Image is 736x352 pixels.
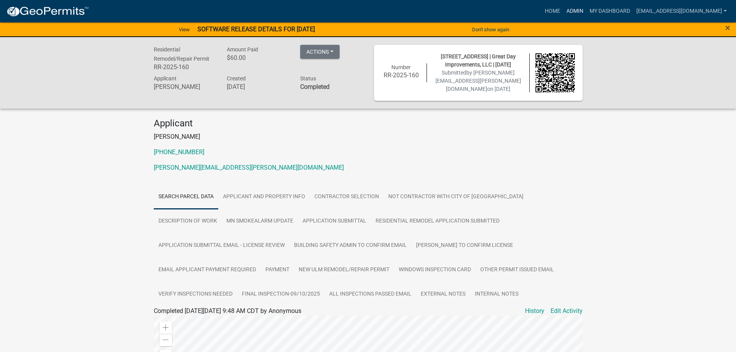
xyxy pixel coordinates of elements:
a: History [525,306,544,316]
a: Admin [563,4,586,19]
a: [EMAIL_ADDRESS][DOMAIN_NAME] [633,4,730,19]
a: All Inspections passed Email [325,282,416,307]
span: by [PERSON_NAME][EMAIL_ADDRESS][PERSON_NAME][DOMAIN_NAME] [435,70,521,92]
strong: Completed [300,83,330,90]
a: Application Submittal [298,209,371,234]
a: Final Inspection-09/10/2025 [237,282,325,307]
button: Actions [300,45,340,59]
a: Email Applicant Payment Required [154,258,261,282]
span: Residential Remodel/Repair Permit [154,46,209,62]
a: External Notes [416,282,470,307]
span: Created [227,75,246,82]
span: Status [300,75,316,82]
button: Don't show again [469,23,512,36]
a: Payment [261,258,294,282]
a: Other Permit Issued Email [476,258,559,282]
a: Search Parcel Data [154,185,218,209]
a: Windows Inspection Card [394,258,476,282]
button: Close [725,23,730,32]
a: MN SmokeAlarm Update [222,209,298,234]
a: Not Contractor With City of [GEOGRAPHIC_DATA] [384,185,528,209]
a: Contractor Selection [310,185,384,209]
a: Residential Remodel Application Submitted [371,209,504,234]
a: New Ulm Remodel/Repair Permit [294,258,394,282]
span: Applicant [154,75,177,82]
span: Completed [DATE][DATE] 9:48 AM CDT by Anonymous [154,307,301,315]
a: Application Submittal Email - License Review [154,233,289,258]
a: Applicant and Property Info [218,185,310,209]
a: View [176,23,193,36]
a: Internal Notes [470,282,523,307]
div: Zoom out [160,334,172,346]
a: Home [542,4,563,19]
span: Submitted on [DATE] [435,70,521,92]
a: Edit Activity [551,306,583,316]
span: [STREET_ADDRESS] | Great Day Improvements, LLC | [DATE] [441,53,516,68]
h6: $60.00 [227,54,289,61]
a: [PHONE_NUMBER] [154,148,204,156]
img: QR code [535,53,575,93]
h6: RR-2025-160 [154,63,216,71]
h6: [PERSON_NAME] [154,83,216,90]
h6: RR-2025-160 [382,71,421,79]
a: Building Safety Admin to Confirm Email [289,233,411,258]
span: × [725,22,730,33]
span: Number [391,64,411,70]
p: [PERSON_NAME] [154,132,583,141]
h6: [DATE] [227,83,289,90]
a: Description of Work [154,209,222,234]
a: [PERSON_NAME][EMAIL_ADDRESS][PERSON_NAME][DOMAIN_NAME] [154,164,344,171]
strong: SOFTWARE RELEASE DETAILS FOR [DATE] [197,26,315,33]
a: Verify inspections needed [154,282,237,307]
a: [PERSON_NAME] to confirm License [411,233,518,258]
a: My Dashboard [586,4,633,19]
div: Zoom in [160,321,172,334]
span: Amount Paid [227,46,258,53]
h4: Applicant [154,118,583,129]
